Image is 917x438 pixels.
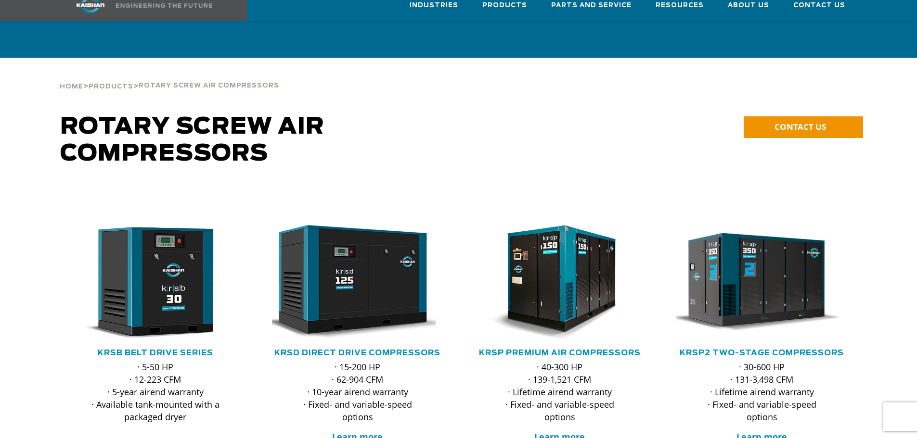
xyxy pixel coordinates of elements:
[60,115,324,165] span: Rotary Screw Air Compressors
[669,225,840,340] img: krsp350
[291,361,424,423] p: · 15-200 HP · 62-904 CFM · 10-year airend warranty · Fixed- and variable-speed options
[70,225,241,340] div: krsb30
[775,121,826,132] span: CONTACT US
[265,225,436,340] img: krsd125
[60,58,279,94] div: > >
[89,84,133,90] span: Products
[98,349,213,357] a: KRSB Belt Drive Series
[272,225,443,340] div: krsd125
[89,82,133,90] a: Products
[493,361,626,423] p: · 40-300 HP · 139-1,521 CFM · Lifetime airend warranty · Fixed- and variable-speed options
[680,349,844,357] a: KRSP2 Two-Stage Compressors
[60,84,83,90] span: Home
[744,116,863,138] a: CONTACT US
[139,83,279,89] span: Rotary Screw Air Compressors
[696,361,828,423] p: · 30-600 HP · 131-3,498 CFM · Lifetime airend warranty · Fixed- and variable-speed options
[467,225,638,340] img: krsp150
[274,349,440,357] a: KRSD Direct Drive Compressors
[63,225,234,340] img: krsb30
[479,349,641,357] a: KRSP Premium Air Compressors
[60,82,83,90] a: Home
[676,225,848,340] div: krsp350
[474,225,646,340] div: krsp150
